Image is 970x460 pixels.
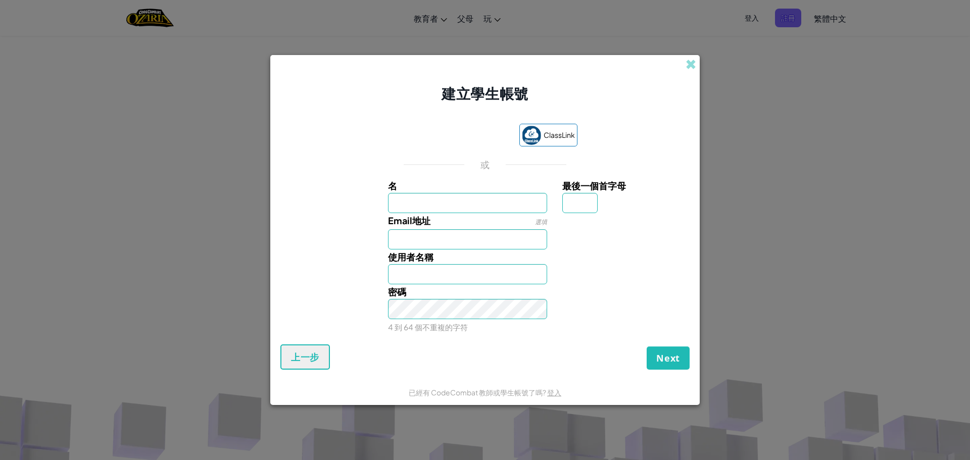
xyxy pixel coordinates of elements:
button: Next [647,346,690,370]
span: ClassLink [544,128,575,142]
span: 最後一個首字母 [562,180,626,191]
img: classlink-logo-small.png [522,126,541,145]
span: 使用者名稱 [388,251,433,263]
span: Next [656,352,680,364]
span: 名 [388,180,397,191]
span: 上一步 [291,351,319,363]
button: 上一步 [280,344,330,370]
small: 4 到 64 個不重複的字符 [388,322,468,332]
a: 登入 [547,388,561,397]
p: 或 [480,159,490,171]
span: Email地址 [388,215,430,226]
span: 選填 [535,218,547,226]
span: 密碼 [388,286,406,297]
span: 已經有 CodeCombat 教師或學生帳號了嗎? [409,388,547,397]
iframe: 「使用 Google 帳戶登入」按鈕 [387,125,514,147]
span: 建立學生帳號 [442,84,528,102]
